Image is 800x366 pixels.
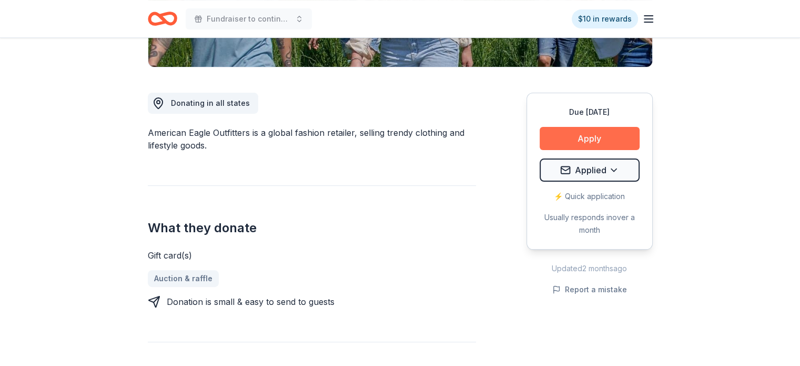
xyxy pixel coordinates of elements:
a: Auction & raffle [148,270,219,287]
div: Usually responds in over a month [540,211,640,236]
div: ⚡️ Quick application [540,190,640,203]
span: Donating in all states [171,98,250,107]
a: Home [148,6,177,31]
div: American Eagle Outfitters is a global fashion retailer, selling trendy clothing and lifestyle goods. [148,126,476,152]
h2: What they donate [148,220,476,236]
div: Due [DATE] [540,106,640,118]
div: Gift card(s) [148,249,476,262]
span: Fundraiser to continue KIDpreneur Marketplaces [207,13,291,25]
span: Applied [575,163,606,177]
button: Applied [540,159,640,182]
button: Report a mistake [552,283,627,296]
button: Fundraiser to continue KIDpreneur Marketplaces [186,8,312,29]
a: $10 in rewards [572,9,638,28]
button: Apply [540,127,640,150]
div: Updated 2 months ago [526,262,653,275]
div: Donation is small & easy to send to guests [167,295,335,308]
